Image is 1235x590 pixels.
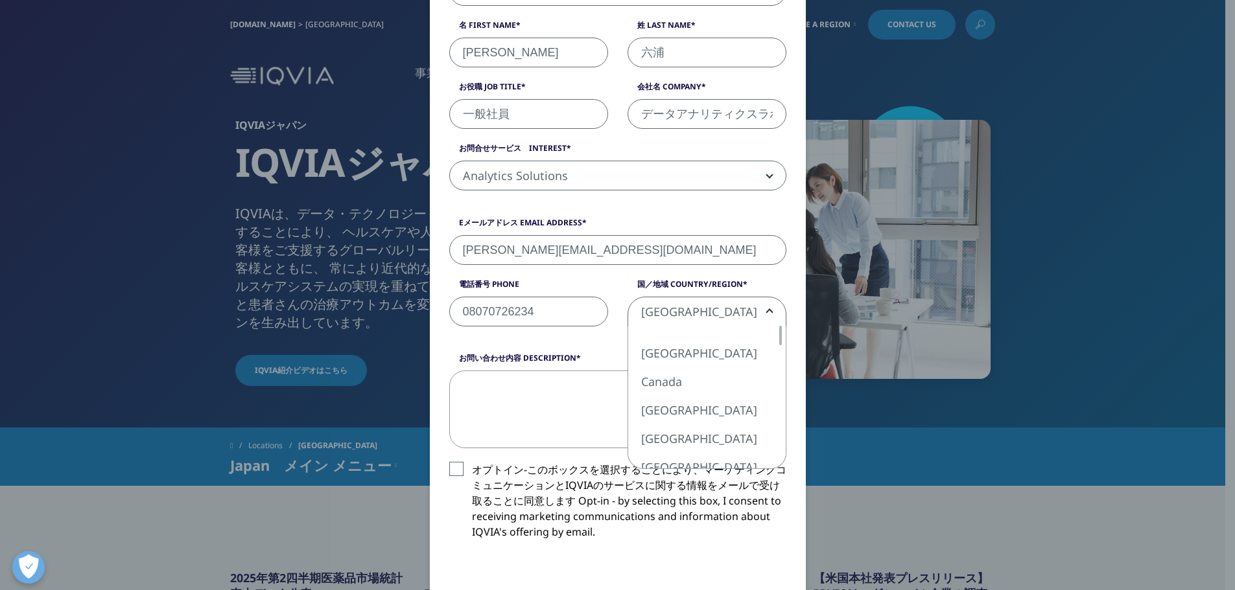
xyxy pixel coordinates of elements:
span: Analytics Solutions [449,161,786,190]
label: 名 First Name [449,19,608,38]
label: 会社名 Company [628,81,786,99]
label: Eメールアドレス Email Address [449,217,786,235]
label: 電話番号 Phone [449,278,608,297]
span: Japan [628,297,786,327]
label: お問い合わせ内容 Description [449,352,786,370]
li: [GEOGRAPHIC_DATA] [628,396,777,424]
li: Canada [628,367,777,396]
button: 優先設定センターを開く [12,551,45,584]
label: 国／地域 Country/Region [628,278,786,297]
li: [GEOGRAPHIC_DATA] [628,453,777,481]
span: Analytics Solutions [450,161,786,191]
label: オプトイン-このボックスを選択することにより、マーケティングコミュニケーションとIQVIAのサービスに関する情報をメールで受け取ることに同意します Opt-in - by selecting t... [449,462,786,547]
label: 姓 Last Name [628,19,786,38]
label: お役職 Job Title [449,81,608,99]
li: [GEOGRAPHIC_DATA] [628,424,777,453]
span: Japan [628,297,786,326]
label: お問合せサービス Interest [449,142,786,161]
li: [GEOGRAPHIC_DATA] [628,339,777,367]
